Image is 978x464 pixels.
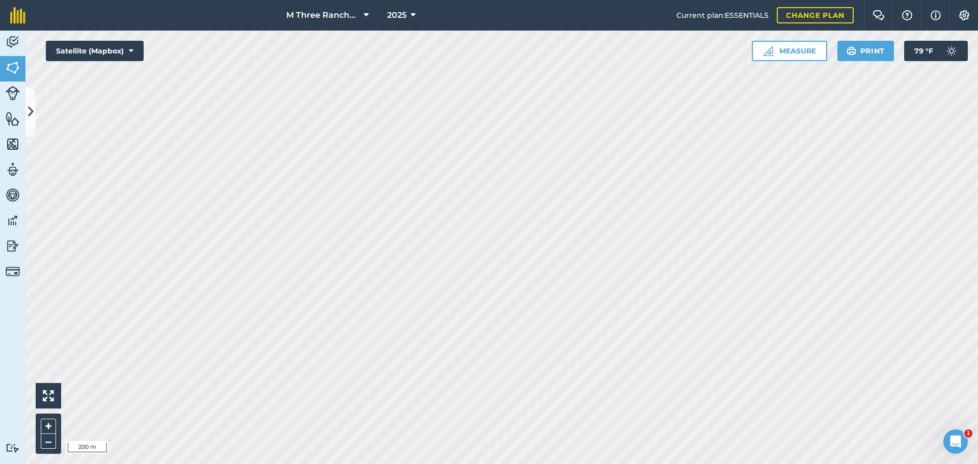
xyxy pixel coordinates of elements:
[6,86,20,100] img: svg+xml;base64,PD94bWwgdmVyc2lvbj0iMS4wIiBlbmNvZGluZz0idXRmLTgiPz4KPCEtLSBHZW5lcmF0b3I6IEFkb2JlIE...
[41,434,56,449] button: –
[931,9,941,21] img: svg+xml;base64,PHN2ZyB4bWxucz0iaHR0cDovL3d3dy53My5vcmcvMjAwMC9zdmciIHdpZHRoPSIxNyIgaGVpZ2h0PSIxNy...
[943,429,968,454] iframe: Intercom live chat
[941,41,962,61] img: svg+xml;base64,PD94bWwgdmVyc2lvbj0iMS4wIiBlbmNvZGluZz0idXRmLTgiPz4KPCEtLSBHZW5lcmF0b3I6IEFkb2JlIE...
[10,7,25,23] img: fieldmargin Logo
[901,10,913,20] img: A question mark icon
[6,238,20,254] img: svg+xml;base64,PD94bWwgdmVyc2lvbj0iMS4wIiBlbmNvZGluZz0idXRmLTgiPz4KPCEtLSBHZW5lcmF0b3I6IEFkb2JlIE...
[777,7,854,23] a: Change plan
[46,41,144,61] button: Satellite (Mapbox)
[6,162,20,177] img: svg+xml;base64,PD94bWwgdmVyc2lvbj0iMS4wIiBlbmNvZGluZz0idXRmLTgiPz4KPCEtLSBHZW5lcmF0b3I6IEFkb2JlIE...
[6,137,20,152] img: svg+xml;base64,PHN2ZyB4bWxucz0iaHR0cDovL3d3dy53My5vcmcvMjAwMC9zdmciIHdpZHRoPSI1NiIgaGVpZ2h0PSI2MC...
[847,45,856,57] img: svg+xml;base64,PHN2ZyB4bWxucz0iaHR0cDovL3d3dy53My5vcmcvMjAwMC9zdmciIHdpZHRoPSIxOSIgaGVpZ2h0PSIyNC...
[41,419,56,434] button: +
[6,443,20,453] img: svg+xml;base64,PD94bWwgdmVyc2lvbj0iMS4wIiBlbmNvZGluZz0idXRmLTgiPz4KPCEtLSBHZW5lcmF0b3I6IEFkb2JlIE...
[6,213,20,228] img: svg+xml;base64,PD94bWwgdmVyc2lvbj0iMS4wIiBlbmNvZGluZz0idXRmLTgiPz4KPCEtLSBHZW5lcmF0b3I6IEFkb2JlIE...
[873,10,885,20] img: Two speech bubbles overlapping with the left bubble in the forefront
[958,10,970,20] img: A cog icon
[286,9,360,21] span: M Three Ranches LLC
[914,41,933,61] span: 79 ° F
[837,41,894,61] button: Print
[752,41,827,61] button: Measure
[387,9,406,21] span: 2025
[6,187,20,203] img: svg+xml;base64,PD94bWwgdmVyc2lvbj0iMS4wIiBlbmNvZGluZz0idXRmLTgiPz4KPCEtLSBHZW5lcmF0b3I6IEFkb2JlIE...
[6,111,20,126] img: svg+xml;base64,PHN2ZyB4bWxucz0iaHR0cDovL3d3dy53My5vcmcvMjAwMC9zdmciIHdpZHRoPSI1NiIgaGVpZ2h0PSI2MC...
[6,35,20,50] img: svg+xml;base64,PD94bWwgdmVyc2lvbj0iMS4wIiBlbmNvZGluZz0idXRmLTgiPz4KPCEtLSBHZW5lcmF0b3I6IEFkb2JlIE...
[43,390,54,401] img: Four arrows, one pointing top left, one top right, one bottom right and the last bottom left
[676,10,769,21] span: Current plan : ESSENTIALS
[964,429,972,438] span: 1
[6,264,20,279] img: svg+xml;base64,PD94bWwgdmVyc2lvbj0iMS4wIiBlbmNvZGluZz0idXRmLTgiPz4KPCEtLSBHZW5lcmF0b3I6IEFkb2JlIE...
[6,60,20,75] img: svg+xml;base64,PHN2ZyB4bWxucz0iaHR0cDovL3d3dy53My5vcmcvMjAwMC9zdmciIHdpZHRoPSI1NiIgaGVpZ2h0PSI2MC...
[904,41,968,61] button: 79 °F
[763,46,773,56] img: Ruler icon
